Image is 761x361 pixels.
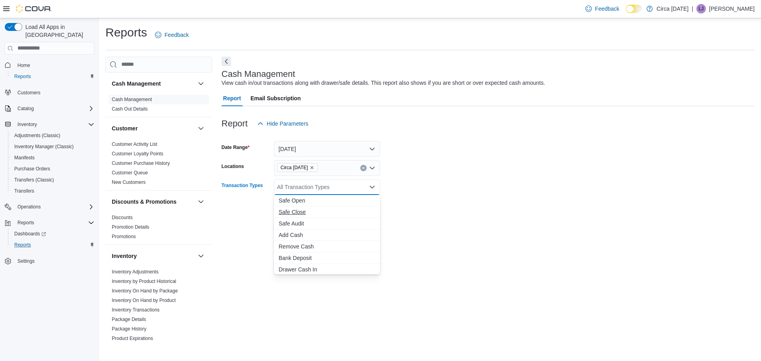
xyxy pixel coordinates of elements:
span: Transfers (Classic) [11,175,94,185]
button: Cash Management [196,79,206,88]
button: Inventory Manager (Classic) [8,141,98,152]
span: Package Details [112,316,146,323]
a: Cash Out Details [112,106,148,112]
span: Safe Open [279,197,375,204]
button: Customer [112,124,195,132]
button: Operations [2,201,98,212]
a: Product Expirations [112,336,153,341]
button: Manifests [8,152,98,163]
p: [PERSON_NAME] [709,4,755,13]
span: Reports [14,73,31,80]
a: New Customers [112,180,145,185]
h3: Cash Management [222,69,295,79]
span: Reports [14,218,94,227]
h3: Customer [112,124,138,132]
span: Catalog [14,104,94,113]
button: Inventory [2,119,98,130]
button: Catalog [14,104,37,113]
a: Manifests [11,153,38,162]
button: Open list of options [369,165,375,171]
a: Inventory On Hand by Package [112,288,178,294]
a: Promotion Details [112,224,149,230]
a: Cash Management [112,97,152,102]
span: Customer Loyalty Points [112,151,163,157]
span: Inventory On Hand by Product [112,297,176,304]
button: Catalog [2,103,98,114]
span: Bank Deposit [279,254,375,262]
span: Inventory [14,120,94,129]
div: Customer [105,139,212,190]
button: Cash Management [112,80,195,88]
span: Load All Apps in [GEOGRAPHIC_DATA] [22,23,94,39]
button: Purchase Orders [8,163,98,174]
span: Purchase Orders [11,164,94,174]
button: Add Cash [274,229,380,241]
button: Inventory [14,120,40,129]
span: Adjustments (Classic) [14,132,60,139]
h3: Discounts & Promotions [112,198,176,206]
span: Feedback [164,31,189,39]
img: Cova [16,5,52,13]
span: Dashboards [14,231,46,237]
span: Purchase Orders [14,166,50,172]
span: Inventory [17,121,37,128]
input: Dark Mode [626,5,642,13]
button: Home [2,59,98,71]
div: View cash in/out transactions along with drawer/safe details. This report also shows if you are s... [222,79,545,87]
span: Product Expirations [112,335,153,342]
span: Settings [17,258,34,264]
span: Cash Management [112,96,152,103]
button: Discounts & Promotions [112,198,195,206]
a: Customer Activity List [112,141,157,147]
button: Clear input [360,165,367,171]
button: Remove Cash [274,241,380,252]
span: Inventory Adjustments [112,269,159,275]
a: Customer Queue [112,170,148,176]
a: Feedback [152,27,192,43]
span: Customer Purchase History [112,160,170,166]
a: Customers [14,88,44,97]
button: Reports [8,239,98,250]
a: Discounts [112,215,133,220]
span: Reports [11,72,94,81]
button: Reports [14,218,37,227]
button: Safe Close [274,206,380,218]
span: Settings [14,256,94,266]
a: Home [14,61,33,70]
span: Operations [17,204,41,210]
label: Date Range [222,144,250,151]
h3: Inventory [112,252,137,260]
a: Purchase Orders [11,164,54,174]
p: | [692,4,693,13]
span: LJ [699,4,704,13]
span: Remove Cash [279,243,375,250]
a: Reports [11,72,34,81]
span: Home [14,60,94,70]
a: Reports [11,240,34,250]
nav: Complex example [5,56,94,288]
button: Transfers (Classic) [8,174,98,185]
div: Discounts & Promotions [105,213,212,244]
span: Safe Audit [279,220,375,227]
span: Report [223,90,241,106]
a: Package History [112,326,146,332]
a: Inventory Manager (Classic) [11,142,77,151]
span: Circa 1818 [277,163,318,172]
span: Inventory Transactions [112,307,160,313]
span: Discounts [112,214,133,221]
button: Drawer Cash In [274,264,380,275]
span: Circa [DATE] [281,164,308,172]
button: Adjustments (Classic) [8,130,98,141]
span: Operations [14,202,94,212]
span: Reports [14,242,31,248]
button: Hide Parameters [254,116,312,132]
span: Reports [17,220,34,226]
button: Next [222,57,231,66]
